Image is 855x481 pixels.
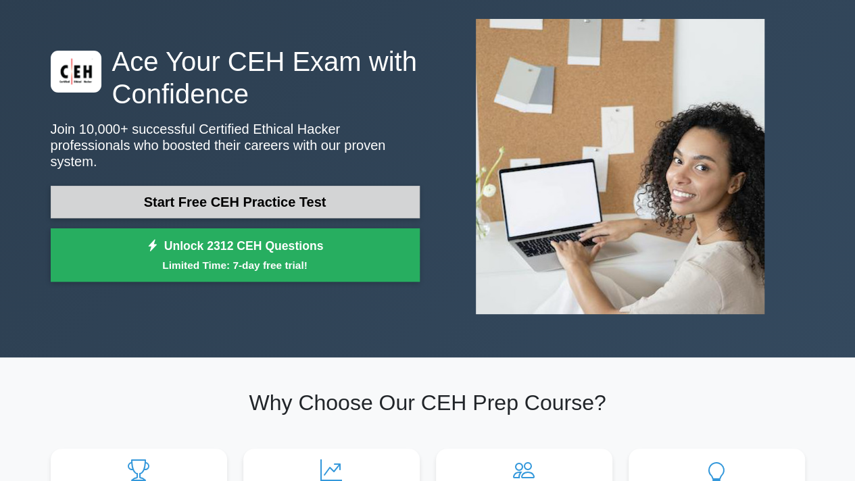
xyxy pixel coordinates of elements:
[51,186,420,218] a: Start Free CEH Practice Test
[51,121,420,170] p: Join 10,000+ successful Certified Ethical Hacker professionals who boosted their careers with our...
[51,45,420,110] h1: Ace Your CEH Exam with Confidence
[68,257,403,273] small: Limited Time: 7-day free trial!
[51,390,805,415] h2: Why Choose Our CEH Prep Course?
[51,228,420,282] a: Unlock 2312 CEH QuestionsLimited Time: 7-day free trial!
